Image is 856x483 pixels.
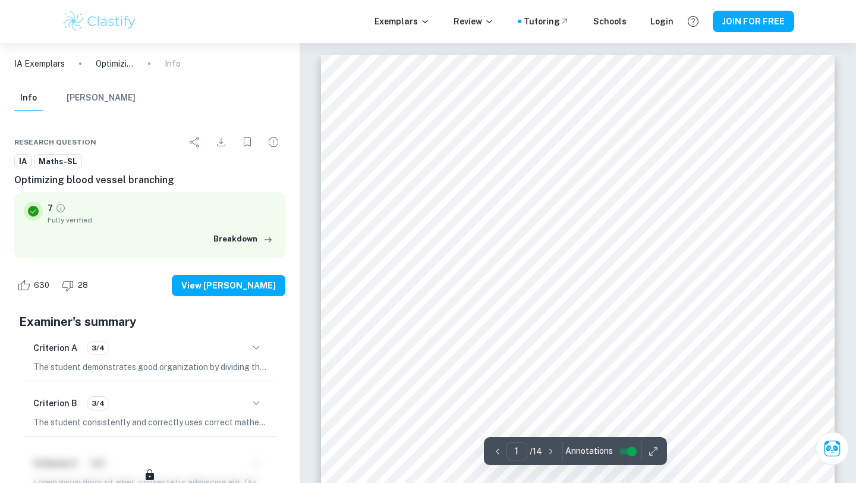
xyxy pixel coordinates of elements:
span: 28 [71,280,95,291]
button: JOIN FOR FREE [713,11,794,32]
span: 3/4 [87,343,109,353]
button: Help and Feedback [683,11,703,32]
div: Bookmark [235,130,259,154]
button: View [PERSON_NAME] [172,275,285,296]
p: Exemplars [374,15,430,28]
h5: Examiner's summary [19,313,281,331]
div: Like [14,276,56,295]
div: Dislike [58,276,95,295]
h6: Optimizing blood vessel branching [14,173,285,187]
button: Info [14,85,43,111]
p: / 14 [530,445,542,458]
button: Breakdown [210,230,276,248]
p: Review [454,15,494,28]
span: Fully verified [48,215,276,225]
h6: Criterion A [33,341,77,355]
span: Research question [14,137,96,148]
p: The student consistently and correctly uses correct mathematical notation, symbols, and terminolo... [33,416,266,429]
img: Clastify logo [62,10,137,33]
a: Tutoring [524,15,569,28]
a: IA [14,154,32,169]
a: Login [650,15,674,28]
p: 7 [48,202,53,215]
div: Report issue [262,130,285,154]
p: Info [165,57,181,70]
span: IA [15,156,31,168]
a: IA Exemplars [14,57,65,70]
div: Download [209,130,233,154]
p: Optimizing blood vessel branching [96,57,134,70]
span: Maths-SL [34,156,81,168]
div: Share [183,130,207,154]
span: 3/4 [87,398,109,409]
a: Schools [593,15,627,28]
button: [PERSON_NAME] [67,85,136,111]
button: Ask Clai [816,432,849,465]
a: Maths-SL [34,154,82,169]
span: 630 [27,280,56,291]
a: Grade fully verified [55,203,66,214]
span: Annotations [565,445,613,457]
h6: Criterion B [33,397,77,410]
p: The student demonstrates good organization by dividing their work into sections and further subdi... [33,360,266,374]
